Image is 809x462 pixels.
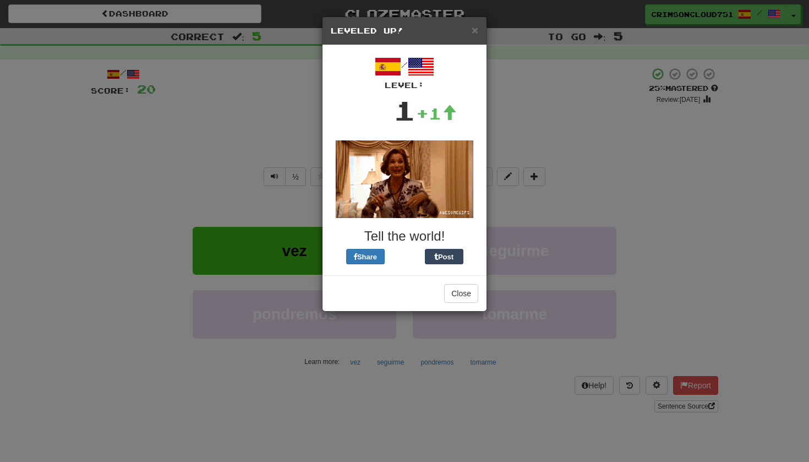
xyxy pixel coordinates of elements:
button: Share [346,249,385,264]
button: Close [472,24,478,36]
h5: Leveled Up! [331,25,478,36]
span: × [472,24,478,36]
button: Post [425,249,463,264]
div: +1 [416,102,457,124]
img: lucille-bluth-8f3fd88a9e1d39ebd4dcae2a3c7398930b7aef404e756e0a294bf35c6fedb1b1.gif [336,140,473,218]
button: Close [444,284,478,303]
div: / [331,53,478,91]
h3: Tell the world! [331,229,478,243]
div: 1 [393,91,416,129]
div: Level: [331,80,478,91]
iframe: X Post Button [385,249,425,264]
